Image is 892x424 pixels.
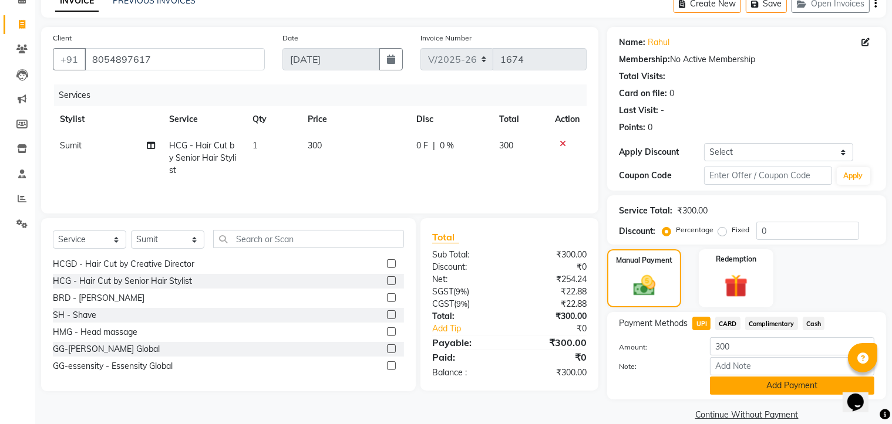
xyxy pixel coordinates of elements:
input: Search or Scan [213,230,404,248]
div: Net: [423,273,510,286]
th: Disc [409,106,492,133]
th: Price [301,106,409,133]
iframe: chat widget [843,377,880,412]
div: ₹300.00 [510,335,596,350]
span: Payment Methods [619,317,688,330]
div: Apply Discount [619,146,704,158]
input: Amount [710,337,874,355]
span: 9% [456,287,467,296]
div: ₹22.88 [510,298,596,310]
span: Sumit [60,140,82,151]
span: 300 [308,140,322,151]
input: Enter Offer / Coupon Code [704,167,832,185]
div: Discount: [619,225,655,238]
a: Add Tip [423,323,524,335]
div: 0 [648,121,652,134]
div: ₹0 [510,350,596,364]
label: Fixed [732,225,749,235]
button: +91 [53,48,86,70]
div: ₹254.24 [510,273,596,286]
div: No Active Membership [619,53,874,66]
img: _cash.svg [627,273,663,299]
label: Note: [610,361,701,372]
button: Add Payment [710,376,874,395]
th: Stylist [53,106,162,133]
div: Balance : [423,367,510,379]
th: Service [162,106,245,133]
div: ₹300.00 [510,367,596,379]
span: Total [432,231,459,243]
span: CGST [432,299,454,309]
div: Discount: [423,261,510,273]
input: Add Note [710,357,874,375]
span: UPI [692,317,711,330]
span: 1 [253,140,257,151]
div: Services [54,84,595,106]
div: HCG - Hair Cut by Senior Hair Stylist [53,275,192,287]
div: Points: [619,121,645,134]
div: GG-[PERSON_NAME] Global [53,343,160,355]
div: Paid: [423,350,510,364]
div: Card on file: [619,87,667,100]
div: Sub Total: [423,249,510,261]
label: Invoice Number [420,33,472,43]
span: CARD [715,317,740,330]
span: 0 F [416,140,428,152]
span: Complimentary [745,317,798,330]
th: Qty [245,106,301,133]
div: Payable: [423,335,510,350]
div: HCGD - Hair Cut by Creative Director [53,258,194,270]
span: 9% [456,299,467,308]
div: Total Visits: [619,70,665,83]
div: GG-essensity - Essensity Global [53,360,173,372]
label: Amount: [610,342,701,352]
span: 300 [499,140,513,151]
a: Rahul [648,36,669,49]
div: ₹0 [524,323,595,335]
label: Percentage [676,225,713,235]
span: HCG - Hair Cut by Senior Hair Stylist [169,140,236,175]
span: SGST [432,286,453,297]
div: Coupon Code [619,169,704,182]
div: ₹300.00 [510,249,596,261]
label: Redemption [716,254,756,264]
span: 0 % [440,140,454,152]
th: Action [548,106,587,133]
div: HMG - Head massage [53,326,137,338]
div: - [661,104,664,117]
div: Service Total: [619,205,672,217]
div: Name: [619,36,645,49]
div: SH - Shave [53,309,96,321]
th: Total [492,106,548,133]
button: Apply [837,167,870,185]
div: ( ) [423,286,510,298]
div: 0 [669,87,674,100]
div: Total: [423,310,510,323]
input: Search by Name/Mobile/Email/Code [85,48,265,70]
div: ( ) [423,298,510,310]
a: Continue Without Payment [610,409,884,421]
label: Date [282,33,298,43]
img: _gift.svg [717,272,755,300]
div: ₹0 [510,261,596,273]
div: Membership: [619,53,670,66]
div: ₹300.00 [510,310,596,323]
span: Cash [803,317,825,330]
label: Manual Payment [616,255,672,266]
span: | [433,140,435,152]
label: Client [53,33,72,43]
div: ₹22.88 [510,286,596,298]
div: BRD - [PERSON_NAME] [53,292,144,304]
div: Last Visit: [619,104,658,117]
div: ₹300.00 [677,205,708,217]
